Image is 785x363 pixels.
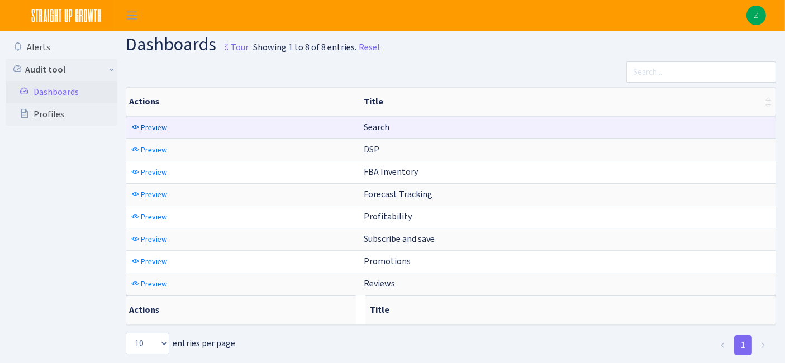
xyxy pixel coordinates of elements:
span: Preview [141,167,167,178]
select: entries per page [126,333,169,354]
img: Zach Belous [746,6,766,25]
a: Audit tool [6,59,117,81]
a: Preview [129,231,170,248]
a: Profiles [6,103,117,126]
span: Search [364,121,389,133]
span: Preview [141,256,167,267]
small: Tour [220,38,249,57]
label: entries per page [126,333,235,354]
span: DSP [364,144,379,155]
a: 1 [734,335,752,355]
a: Tour [216,32,249,56]
span: Forecast Tracking [364,188,432,200]
th: Actions [126,295,356,324]
span: Reviews [364,278,395,289]
span: FBA Inventory [364,166,418,178]
a: Preview [129,275,170,293]
a: Preview [129,164,170,181]
th: Title : activate to sort column ascending [359,88,776,116]
span: Preview [141,145,167,155]
a: Dashboards [6,81,117,103]
a: Z [746,6,766,25]
span: Profitability [364,211,412,222]
a: Preview [129,119,170,136]
th: Actions [126,88,359,116]
a: Reset [359,41,381,54]
th: Title [365,295,776,324]
h1: Dashboards [126,35,249,57]
span: Subscribe and save [364,233,435,245]
a: Preview [129,253,170,270]
div: Showing 1 to 8 of 8 entries. [253,41,356,54]
a: Preview [129,186,170,203]
span: Preview [141,122,167,133]
a: Preview [129,141,170,159]
button: Toggle navigation [118,6,146,25]
a: Alerts [6,36,117,59]
span: Preview [141,189,167,200]
span: Preview [141,234,167,245]
input: Search... [626,61,777,83]
span: Promotions [364,255,411,267]
a: Preview [129,208,170,226]
span: Preview [141,212,167,222]
span: Preview [141,279,167,289]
